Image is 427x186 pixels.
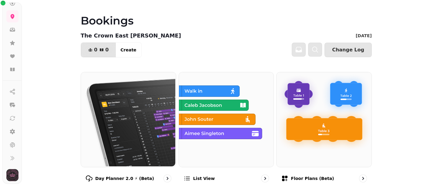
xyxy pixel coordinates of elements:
p: Floor Plans (beta) [291,175,334,181]
span: 0 [94,47,97,52]
p: Day Planner 2.0 ⚡ (Beta) [95,175,154,181]
img: Floor Plans (beta) [276,72,371,166]
img: List view [178,72,273,166]
img: Day Planner 2.0 ⚡ (Beta) [80,72,175,166]
button: 00 [81,43,116,57]
span: 0 [105,47,109,52]
button: User avatar [5,169,20,181]
p: List view [193,175,215,181]
svg: go to [262,175,268,181]
p: The Crown East [PERSON_NAME] [81,31,181,40]
button: Create [116,43,141,57]
svg: go to [164,175,170,181]
span: Change Log [332,47,364,52]
span: Create [120,48,136,52]
svg: go to [360,175,366,181]
button: Change Log [324,43,372,57]
p: [DATE] [356,33,372,39]
img: User avatar [6,169,18,181]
